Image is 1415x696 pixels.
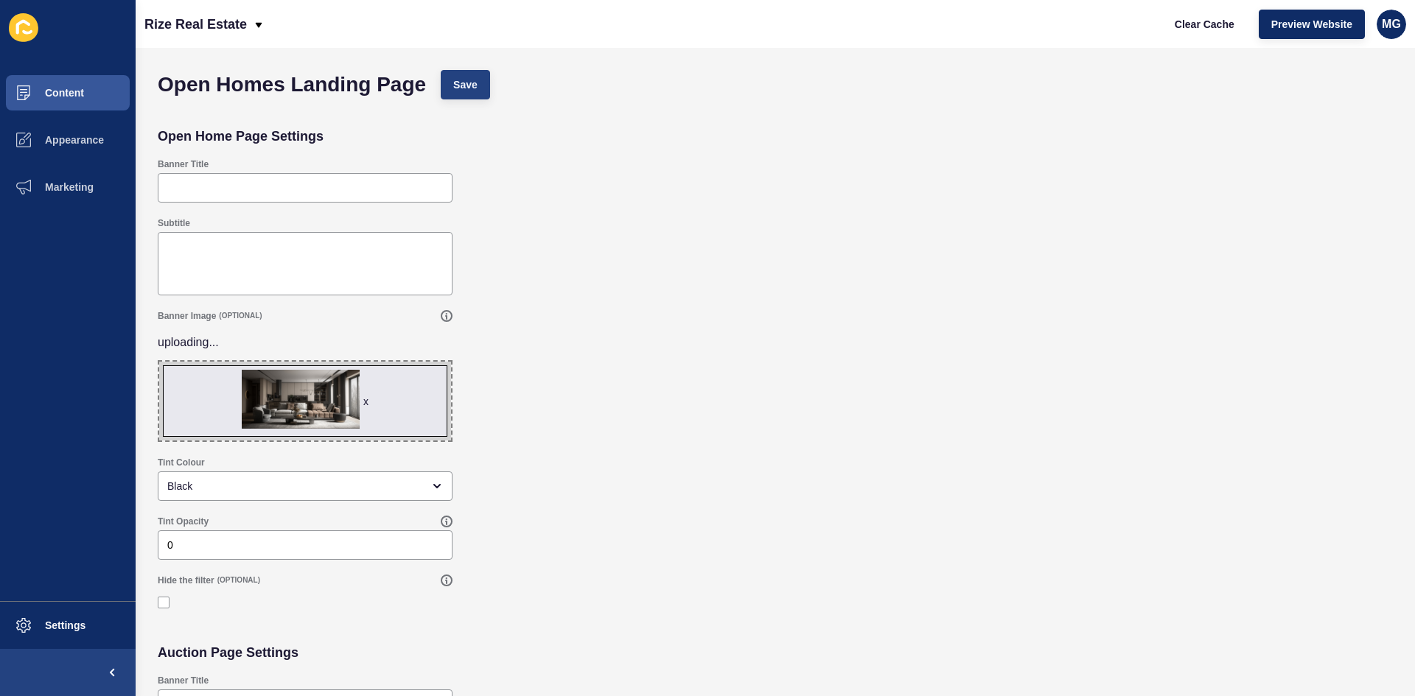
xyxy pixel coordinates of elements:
label: Banner Title [158,675,209,686]
span: Save [453,77,478,92]
span: (OPTIONAL) [219,311,262,321]
button: Preview Website [1259,10,1365,39]
span: (OPTIONAL) [217,575,260,586]
label: Banner Title [158,158,209,170]
button: Save [441,70,490,99]
span: Preview Website [1271,17,1352,32]
label: Subtitle [158,217,190,229]
h1: Open Homes Landing Page [158,77,426,92]
label: Tint Colour [158,457,205,468]
p: uploading... [158,325,453,360]
span: MG [1382,17,1401,32]
h2: Open Home Page Settings [158,129,324,144]
div: x [363,394,368,409]
div: open menu [158,471,453,501]
span: Clear Cache [1175,17,1234,32]
label: Hide the filter [158,574,214,586]
button: Clear Cache [1162,10,1247,39]
label: Tint Opacity [158,516,209,527]
h2: Auction Page Settings [158,645,298,660]
label: Banner Image [158,310,216,322]
p: Rize Real Estate [144,6,247,43]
